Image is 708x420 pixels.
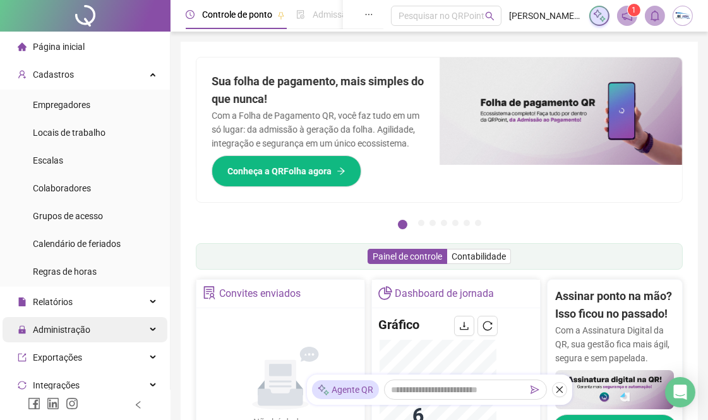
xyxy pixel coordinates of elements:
span: 1 [632,6,637,15]
span: clock-circle [186,10,195,19]
h2: Sua folha de pagamento, mais simples do que nunca! [212,73,424,109]
span: Calendário de feriados [33,239,121,249]
span: bell [649,10,661,21]
button: 5 [452,220,459,226]
span: Empregadores [33,100,90,110]
sup: 1 [628,4,640,16]
span: instagram [66,397,78,410]
img: banner%2F8d14a306-6205-4263-8e5b-06e9a85ad873.png [440,57,683,165]
span: notification [621,10,633,21]
button: 6 [464,220,470,226]
div: Agente QR [312,380,379,399]
span: Cadastros [33,69,74,80]
span: [PERSON_NAME][DATE] - MBA Escritorio Virtual [509,9,582,23]
span: Locais de trabalho [33,128,105,138]
p: Com a Assinatura Digital da QR, sua gestão fica mais ágil, segura e sem papelada. [555,323,674,365]
span: file [18,297,27,306]
button: Conheça a QRFolha agora [212,155,361,187]
span: download [459,321,469,331]
span: Escalas [33,155,63,165]
img: sparkle-icon.fc2bf0ac1784a2077858766a79e2daf3.svg [317,383,330,397]
button: 4 [441,220,447,226]
span: pie-chart [378,286,392,299]
span: Grupos de acesso [33,211,103,221]
button: 7 [475,220,481,226]
span: Controle de ponto [202,9,272,20]
span: user-add [18,70,27,79]
span: Painel de controle [373,251,442,261]
span: Exportações [33,352,82,363]
span: arrow-right [337,167,345,176]
span: home [18,42,27,51]
span: Conheça a QRFolha agora [227,164,332,178]
button: 2 [418,220,424,226]
span: pushpin [277,11,285,19]
span: reload [483,321,493,331]
span: Admissão digital [313,9,378,20]
div: Open Intercom Messenger [665,377,695,407]
span: facebook [28,397,40,410]
span: Relatórios [33,297,73,307]
span: export [18,353,27,362]
img: 90358 [673,6,692,25]
span: ellipsis [364,10,373,19]
span: close [555,385,564,394]
img: sparkle-icon.fc2bf0ac1784a2077858766a79e2daf3.svg [592,9,606,23]
span: Administração [33,325,90,335]
span: sync [18,381,27,390]
button: 3 [429,220,436,226]
span: left [134,400,143,409]
img: banner%2F02c71560-61a6-44d4-94b9-c8ab97240462.png [555,370,674,410]
span: search [485,11,495,21]
div: Dashboard de jornada [395,283,495,304]
button: 1 [398,220,407,229]
span: Colaboradores [33,183,91,193]
span: linkedin [47,397,59,410]
span: lock [18,325,27,334]
span: Página inicial [33,42,85,52]
h2: Assinar ponto na mão? Isso ficou no passado! [555,287,674,323]
span: file-done [296,10,305,19]
div: Convites enviados [219,283,301,304]
p: Com a Folha de Pagamento QR, você faz tudo em um só lugar: da admissão à geração da folha. Agilid... [212,109,424,150]
span: Contabilidade [452,251,506,261]
span: send [531,385,539,394]
span: Integrações [33,380,80,390]
span: solution [203,286,216,299]
h4: Gráfico [378,316,419,333]
span: Regras de horas [33,267,97,277]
